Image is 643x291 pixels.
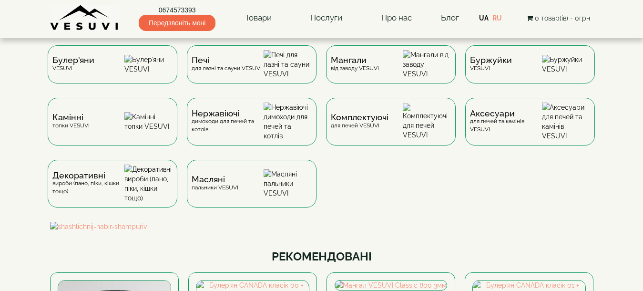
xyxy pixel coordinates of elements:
img: Буржуйки VESUVI [542,55,590,74]
div: топки VESUVI [52,114,90,129]
div: пальники VESUVI [192,176,238,191]
a: 0674573393 [139,5,215,15]
img: Комплектуючі для печей VESUVI [403,104,451,140]
a: Нержавіючідимоходи для печей та котлів Нержавіючі димоходи для печей та котлів [182,98,321,160]
img: Мангали від заводу VESUVI [403,50,451,79]
img: Аксесуари для печей та камінів VESUVI [542,103,590,141]
span: Нержавіючі [192,110,264,117]
span: Передзвоніть мені [139,15,215,31]
a: Печідля лазні та сауни VESUVI Печі для лазні та сауни VESUVI [182,45,321,98]
a: Мангаливід заводу VESUVI Мангали від заводу VESUVI [321,45,460,98]
a: UA [479,14,489,22]
img: Мангал VESUVI Classic 800 3мм [335,281,447,290]
img: Нержавіючі димоходи для печей та котлів [264,103,312,141]
span: Масляні [192,176,238,183]
div: для лазні та сауни VESUVI [192,56,262,72]
a: БуржуйкиVESUVI Буржуйки VESUVI [460,45,600,98]
span: Камінні [52,114,90,121]
div: димоходи для печей та котлів [192,110,264,134]
a: Блог [441,13,459,22]
a: Аксесуаридля печей та камінів VESUVI Аксесуари для печей та камінів VESUVI [460,98,600,160]
a: Булер'яниVESUVI Булер'яни VESUVI [43,45,182,98]
a: Декоративнівироби (пано, піки, кішки тощо) Декоративні вироби (пано, піки, кішки тощо) [43,160,182,222]
div: VESUVI [470,56,512,72]
span: Мангали [331,56,379,64]
a: Товари [235,7,281,29]
span: Буржуйки [470,56,512,64]
span: Булер'яни [52,56,94,64]
div: для печей та камінів VESUVI [470,110,542,134]
img: Масляні пальники VESUVI [264,169,312,198]
img: Булер'яни VESUVI [124,55,173,74]
a: Комплектуючідля печей VESUVI Комплектуючі для печей VESUVI [321,98,460,160]
span: Аксесуари [470,110,542,117]
div: вироби (пано, піки, кішки тощо) [52,172,124,196]
div: від заводу VESUVI [331,56,379,72]
span: Печі [192,56,262,64]
span: Комплектуючі [331,114,388,121]
img: Камінні топки VESUVI [124,112,173,131]
img: Завод VESUVI [50,5,119,31]
span: 0 товар(ів) - 0грн [535,14,590,22]
span: Декоративні [52,172,124,179]
a: Каміннітопки VESUVI Камінні топки VESUVI [43,98,182,160]
button: 0 товар(ів) - 0грн [524,13,593,23]
a: RU [492,14,502,22]
div: VESUVI [52,56,94,72]
img: Печі для лазні та сауни VESUVI [264,50,312,79]
div: для печей VESUVI [331,114,388,129]
a: Масляніпальники VESUVI Масляні пальники VESUVI [182,160,321,222]
img: Декоративні вироби (пано, піки, кішки тощо) [124,165,173,203]
img: shashlichnij-nabir-shampuriv [50,222,593,231]
a: Про нас [372,7,421,29]
a: Послуги [301,7,352,29]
